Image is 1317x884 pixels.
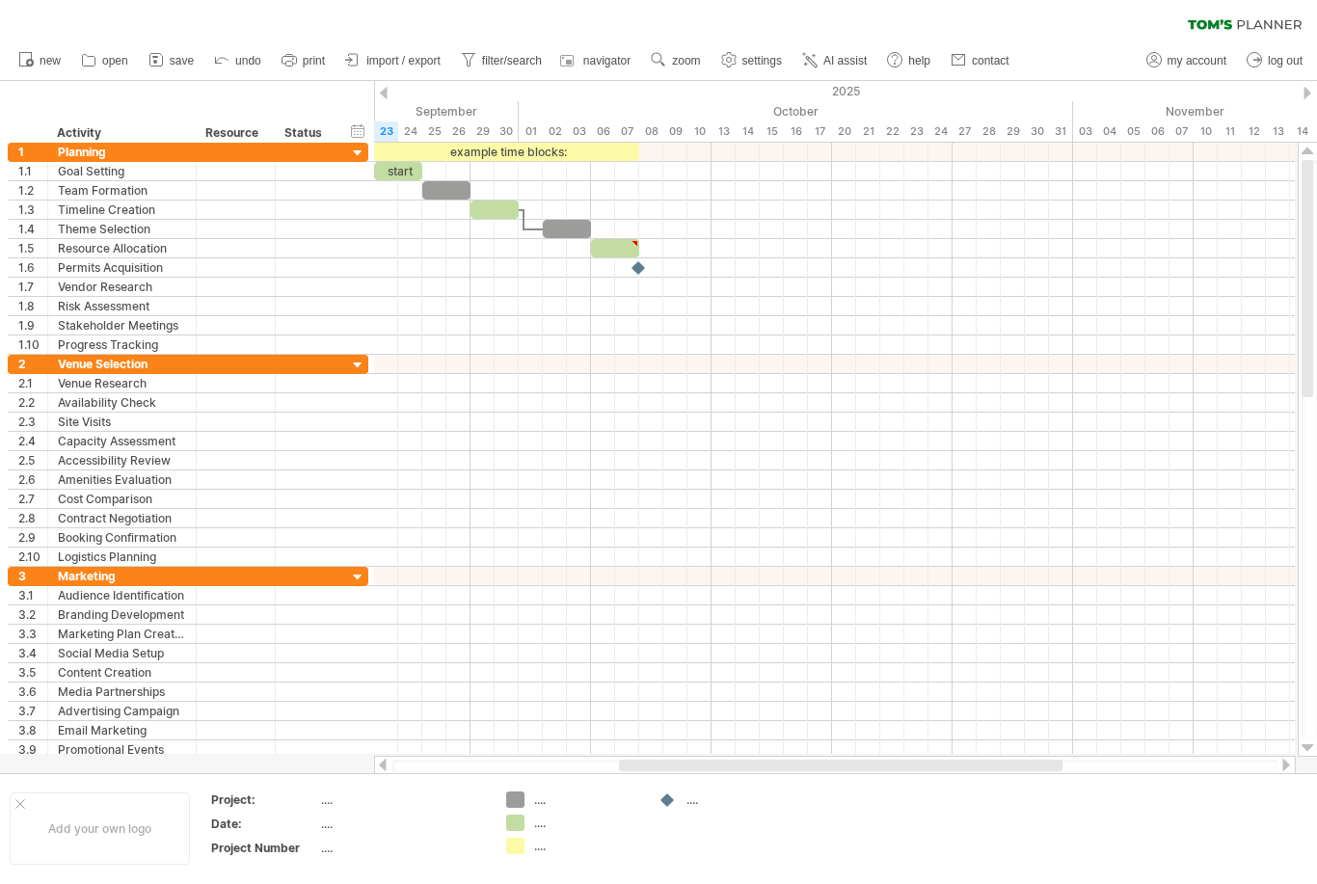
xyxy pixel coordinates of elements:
[40,54,61,67] span: new
[646,48,706,73] a: zoom
[58,162,186,180] div: Goal Setting
[211,840,317,856] div: Project Number
[58,297,186,315] div: Risk Assessment
[398,121,422,142] div: Wednesday, 24 September 2025
[742,54,782,67] span: settings
[321,791,483,808] div: ....
[686,791,792,808] div: ....
[58,509,186,527] div: Contract Negotiation
[18,278,47,296] div: 1.7
[58,143,186,161] div: Planning
[18,413,47,431] div: 2.3
[1194,121,1218,142] div: Monday, 10 November 2025
[482,54,542,67] span: filter/search
[284,123,327,143] div: Status
[18,393,47,412] div: 2.2
[422,121,446,142] div: Thursday, 25 September 2025
[58,490,186,508] div: Cost Comparison
[1169,121,1194,142] div: Friday, 7 November 2025
[1242,48,1308,73] a: log out
[446,121,470,142] div: Friday, 26 September 2025
[882,48,936,73] a: help
[18,528,47,547] div: 2.9
[18,586,47,604] div: 3.1
[58,605,186,624] div: Branding Development
[18,297,47,315] div: 1.8
[639,121,663,142] div: Wednesday, 8 October 2025
[374,143,639,161] div: example time blocks:
[591,121,615,142] div: Monday, 6 October 2025
[716,48,788,73] a: settings
[18,721,47,739] div: 3.8
[58,181,186,200] div: Team Formation
[58,451,186,469] div: Accessibility Review
[953,121,977,142] div: Monday, 27 October 2025
[58,413,186,431] div: Site Visits
[687,121,712,142] div: Friday, 10 October 2025
[211,791,317,808] div: Project:
[1001,121,1025,142] div: Wednesday, 29 October 2025
[784,121,808,142] div: Thursday, 16 October 2025
[321,840,483,856] div: ....
[76,48,134,73] a: open
[102,54,128,67] span: open
[58,316,186,335] div: Stakeholder Meetings
[58,567,186,585] div: Marketing
[18,258,47,277] div: 1.6
[672,54,700,67] span: zoom
[18,567,47,585] div: 3
[18,335,47,354] div: 1.10
[340,48,446,73] a: import / export
[760,121,784,142] div: Wednesday, 15 October 2025
[1025,121,1049,142] div: Thursday, 30 October 2025
[205,123,264,143] div: Resource
[18,740,47,759] div: 3.9
[534,815,639,831] div: ....
[277,48,331,73] a: print
[18,683,47,701] div: 3.6
[797,48,873,73] a: AI assist
[972,54,1009,67] span: contact
[495,121,519,142] div: Tuesday, 30 September 2025
[18,239,47,257] div: 1.5
[144,48,200,73] a: save
[1073,121,1097,142] div: Monday, 3 November 2025
[13,48,67,73] a: new
[534,838,639,854] div: ....
[18,663,47,682] div: 3.5
[543,121,567,142] div: Thursday, 2 October 2025
[615,121,639,142] div: Tuesday, 7 October 2025
[908,54,930,67] span: help
[18,548,47,566] div: 2.10
[58,393,186,412] div: Availability Check
[823,54,867,67] span: AI assist
[18,181,47,200] div: 1.2
[58,528,186,547] div: Booking Confirmation
[366,54,441,67] span: import / export
[18,201,47,219] div: 1.3
[519,121,543,142] div: Wednesday, 1 October 2025
[1121,121,1145,142] div: Wednesday, 5 November 2025
[58,721,186,739] div: Email Marketing
[534,791,639,808] div: ....
[374,121,398,142] div: Tuesday, 23 September 2025
[1266,121,1290,142] div: Thursday, 13 November 2025
[18,220,47,238] div: 1.4
[18,316,47,335] div: 1.9
[58,335,186,354] div: Progress Tracking
[18,143,47,161] div: 1
[303,54,325,67] span: print
[170,54,194,67] span: save
[58,432,186,450] div: Capacity Assessment
[18,374,47,392] div: 2.1
[470,121,495,142] div: Monday, 29 September 2025
[321,816,483,832] div: ....
[58,220,186,238] div: Theme Selection
[58,663,186,682] div: Content Creation
[1049,121,1073,142] div: Friday, 31 October 2025
[18,644,47,662] div: 3.4
[928,121,953,142] div: Friday, 24 October 2025
[58,644,186,662] div: Social Media Setup
[58,625,186,643] div: Marketing Plan Creation
[58,702,186,720] div: Advertising Campaign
